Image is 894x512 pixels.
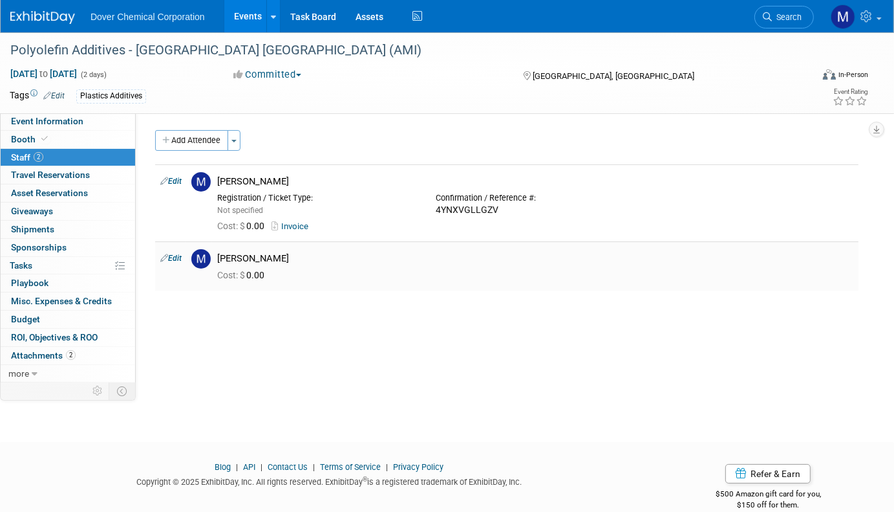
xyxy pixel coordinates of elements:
span: Misc. Expenses & Credits [11,296,112,306]
button: Committed [229,68,306,82]
span: [DATE] [DATE] [10,68,78,80]
div: [PERSON_NAME] [217,252,853,265]
span: Giveaways [11,206,53,216]
a: Search [754,6,814,28]
a: Giveaways [1,203,135,220]
a: ROI, Objectives & ROO [1,329,135,346]
a: Shipments [1,221,135,238]
a: Edit [160,177,182,186]
a: Misc. Expenses & Credits [1,293,135,310]
span: | [257,462,266,472]
a: Privacy Policy [393,462,443,472]
div: Registration / Ticket Type: [217,193,416,203]
span: Tasks [10,260,32,271]
span: Not specified [217,206,263,215]
div: Event Format [741,67,868,87]
div: $150 off for them. [668,500,869,511]
span: Playbook [11,278,48,288]
a: Blog [215,462,231,472]
span: Cost: $ [217,270,246,280]
td: Tags [10,89,65,104]
a: Contact Us [268,462,308,472]
span: [GEOGRAPHIC_DATA], [GEOGRAPHIC_DATA] [533,71,694,81]
span: Cost: $ [217,221,246,231]
a: Sponsorships [1,239,135,256]
div: In-Person [838,70,868,80]
div: Polyolefin Additives - [GEOGRAPHIC_DATA] [GEOGRAPHIC_DATA] (AMI) [6,39,795,62]
span: Shipments [11,224,54,234]
sup: ® [363,476,367,483]
span: Dover Chemical Corporation [90,12,205,22]
a: Staff2 [1,149,135,166]
span: Attachments [11,350,76,361]
div: [PERSON_NAME] [217,175,853,188]
div: $500 Amazon gift card for you, [668,480,869,510]
a: Refer & Earn [725,464,811,484]
a: Travel Reservations [1,166,135,184]
td: Personalize Event Tab Strip [87,383,109,399]
span: | [233,462,241,472]
span: more [8,368,29,379]
span: Staff [11,152,43,162]
span: | [310,462,318,472]
a: Asset Reservations [1,184,135,202]
span: Asset Reservations [11,188,88,198]
img: Megan Hopkins [831,5,855,29]
span: 2 [66,350,76,360]
a: more [1,365,135,383]
span: (2 days) [80,71,107,79]
img: M.jpg [191,172,211,192]
a: Invoice [271,221,314,231]
div: Copyright © 2025 ExhibitDay, Inc. All rights reserved. ExhibitDay is a registered trademark of Ex... [10,473,649,488]
span: 2 [34,152,43,162]
td: Toggle Event Tabs [109,383,136,399]
span: ROI, Objectives & ROO [11,332,98,342]
div: Plastics Additives [76,89,146,103]
a: Attachments2 [1,347,135,364]
a: Playbook [1,274,135,292]
a: Edit [160,254,182,263]
span: Budget [11,314,40,324]
a: Booth [1,131,135,148]
span: Search [772,12,802,22]
span: to [37,69,50,79]
a: API [243,462,255,472]
span: Booth [11,134,50,144]
img: ExhibitDay [10,11,75,24]
span: | [383,462,391,472]
a: Tasks [1,257,135,274]
i: Booth reservation complete [41,135,48,142]
a: Event Information [1,113,135,130]
img: Format-Inperson.png [823,69,836,80]
button: Add Attendee [155,130,228,151]
div: Confirmation / Reference #: [436,193,635,203]
div: 4YNXVGLLGZV [436,205,635,216]
a: Terms of Service [320,462,381,472]
span: 0.00 [217,270,270,280]
img: M.jpg [191,249,211,269]
a: Budget [1,311,135,328]
span: Sponsorships [11,242,67,252]
div: Event Rating [833,89,867,95]
span: 0.00 [217,221,270,231]
span: Travel Reservations [11,170,90,180]
a: Edit [43,91,65,100]
span: Event Information [11,116,83,126]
